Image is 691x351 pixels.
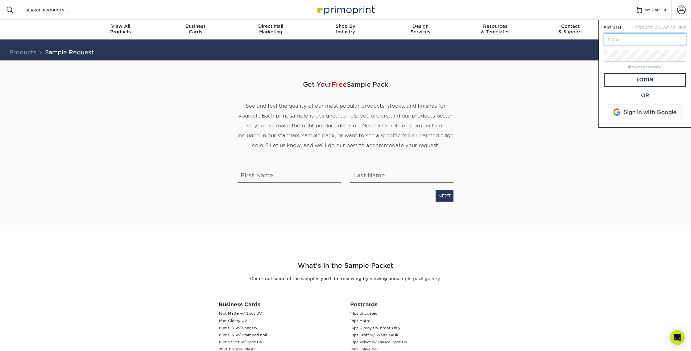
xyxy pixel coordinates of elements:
h2: What's in the Sample Packet [165,261,526,270]
a: Login [604,73,686,87]
a: forgot password? [628,65,662,69]
div: & Support [533,23,608,35]
span: Contact [533,23,608,29]
div: Products [83,23,158,35]
span: See and feel the quality of our most popular products, stocks, and finishes for yourself. Each pr... [238,103,453,148]
h3: Postcards [350,301,472,308]
a: Shop ByIndustry [308,20,383,39]
div: & Templates [458,23,533,35]
span: SIGN IN [604,25,621,30]
a: Resources& Templates [458,20,533,39]
div: OR [604,92,686,99]
span: View All [83,23,158,29]
img: Primoprint [315,3,376,16]
a: DesignServices [383,20,458,39]
div: Industry [308,23,383,35]
input: SEARCH PRODUCTS..... [25,6,85,14]
a: Sample Request [45,49,94,56]
h3: Business Cards [219,301,341,308]
a: View AllProducts [83,20,158,39]
a: NEXT [436,190,453,202]
span: Resources [458,23,533,29]
span: Shop By [308,23,383,29]
span: Free [332,81,347,88]
div: Marketing [233,23,308,35]
a: BusinessCards [158,20,233,39]
span: MY CART [645,7,662,13]
div: Cards [158,23,233,35]
p: Check out some of the samples you’ll be receiving by viewing our . [165,275,526,282]
span: Get Your Sample Pack [238,75,453,94]
span: Direct Mail [233,23,308,29]
span: CREATE AN ACCOUNT [635,25,686,30]
div: Open Intercom Messenger [670,330,685,345]
span: 0 [664,8,666,12]
a: sample pack gallery [396,276,440,281]
span: Design [383,23,458,29]
input: Email [604,33,686,45]
a: Direct MailMarketing [233,20,308,39]
div: Services [383,23,458,35]
a: Products [9,49,36,56]
span: Business [158,23,233,29]
a: Contact& Support [533,20,608,39]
